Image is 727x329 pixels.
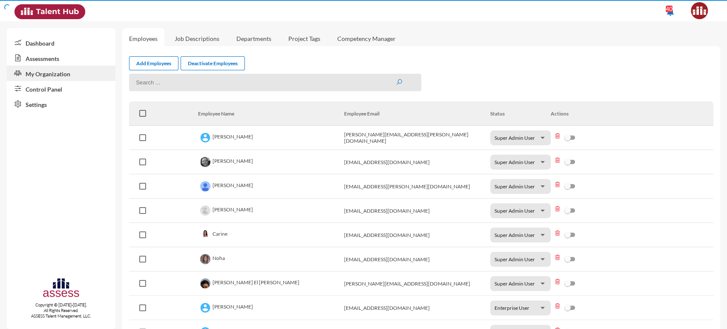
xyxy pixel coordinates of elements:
[198,199,344,223] td: [PERSON_NAME]
[198,271,344,296] td: [PERSON_NAME] El [PERSON_NAME]
[490,101,551,126] th: Status
[282,28,327,49] a: Project Tags
[198,247,344,271] td: Noha
[494,183,535,190] span: Super Admin User
[494,256,535,263] span: Super Admin User
[494,280,535,287] span: Super Admin User
[7,66,115,81] a: My Organization
[198,223,344,247] td: Carine
[181,56,245,70] a: Deactivate Employees
[7,81,115,96] a: Control Panel
[494,305,529,311] span: Enterprise User
[42,277,80,301] img: assesscompany-logo.png
[168,28,226,49] a: Job Descriptions
[7,302,115,319] p: Copyright © [DATE]-[DATE]. All Rights Reserved. ASSESS Talent Management, LLC.
[198,101,344,126] th: Employee Name
[7,35,115,50] a: Dashboard
[344,223,490,247] td: [EMAIL_ADDRESS][DOMAIN_NAME]
[344,247,490,271] td: [EMAIL_ADDRESS][DOMAIN_NAME]
[551,101,713,126] th: Actions
[344,174,490,199] td: [EMAIL_ADDRESS][PERSON_NAME][DOMAIN_NAME]
[7,50,115,66] a: Assessments
[344,126,490,150] td: [PERSON_NAME][EMAIL_ADDRESS][PERSON_NAME][DOMAIN_NAME]
[198,150,344,174] td: [PERSON_NAME]
[494,135,535,141] span: Super Admin User
[666,6,672,12] div: 40
[665,6,675,17] mat-icon: notifications
[344,296,490,320] td: [EMAIL_ADDRESS][DOMAIN_NAME]
[344,150,490,174] td: [EMAIL_ADDRESS][DOMAIN_NAME]
[198,296,344,320] td: [PERSON_NAME]
[494,208,535,214] span: Super Admin User
[344,101,490,126] th: Employee Email
[344,271,490,296] td: [PERSON_NAME][EMAIL_ADDRESS][DOMAIN_NAME]
[330,28,402,49] a: Competency Manager
[344,199,490,223] td: [EMAIL_ADDRESS][DOMAIN_NAME]
[494,232,535,238] span: Super Admin User
[198,126,344,150] td: [PERSON_NAME]
[129,56,178,70] a: Add Employees
[198,174,344,199] td: [PERSON_NAME]
[122,28,164,49] a: Employees
[494,159,535,165] span: Super Admin User
[230,28,278,49] a: Departments
[129,74,421,91] input: Search ...
[7,96,115,112] a: Settings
